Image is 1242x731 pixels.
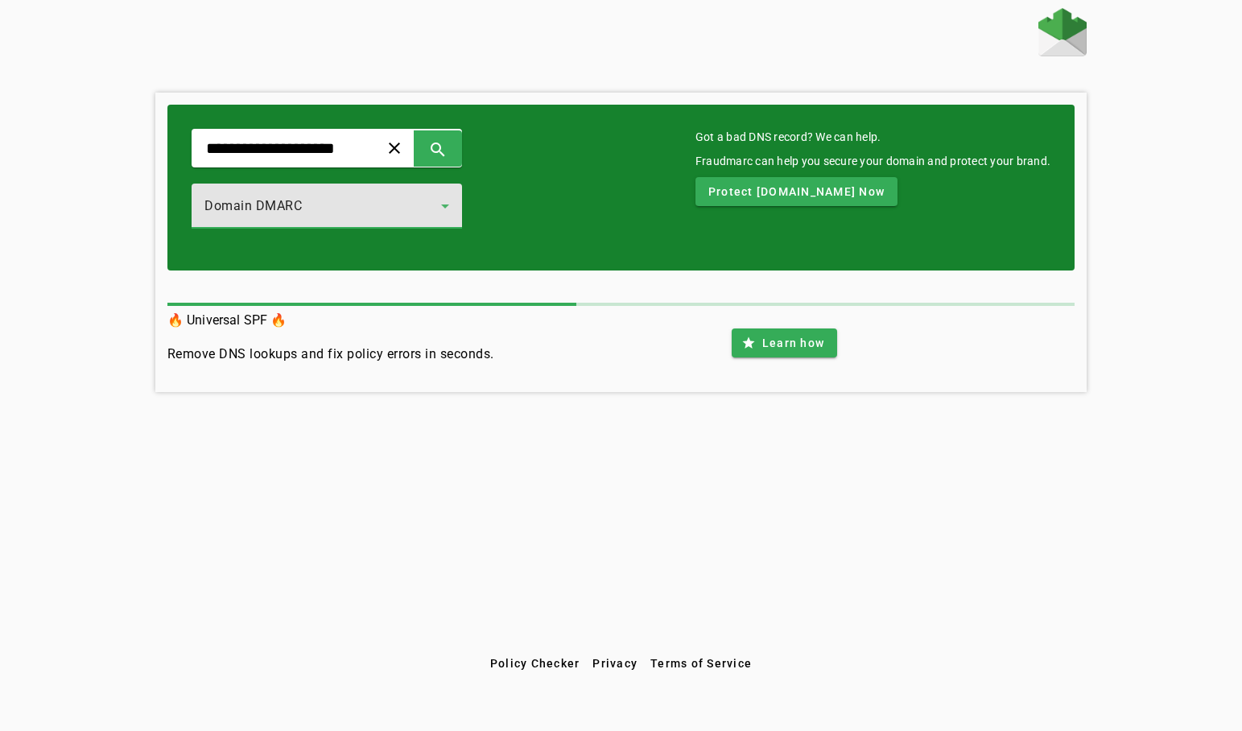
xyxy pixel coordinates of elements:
[167,309,494,332] h3: 🔥 Universal SPF 🔥
[708,184,885,200] span: Protect [DOMAIN_NAME] Now
[644,649,758,678] button: Terms of Service
[695,129,1050,145] mat-card-title: Got a bad DNS record? We can help.
[484,649,587,678] button: Policy Checker
[1038,8,1087,56] img: Fraudmarc Logo
[490,657,580,670] span: Policy Checker
[592,657,638,670] span: Privacy
[732,328,837,357] button: Learn how
[695,153,1050,169] div: Fraudmarc can help you secure your domain and protect your brand.
[650,657,752,670] span: Terms of Service
[586,649,644,678] button: Privacy
[167,345,494,364] h4: Remove DNS lookups and fix policy errors in seconds.
[1038,8,1087,60] a: Home
[204,198,302,213] span: Domain DMARC
[695,177,897,206] button: Protect [DOMAIN_NAME] Now
[762,335,824,351] span: Learn how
